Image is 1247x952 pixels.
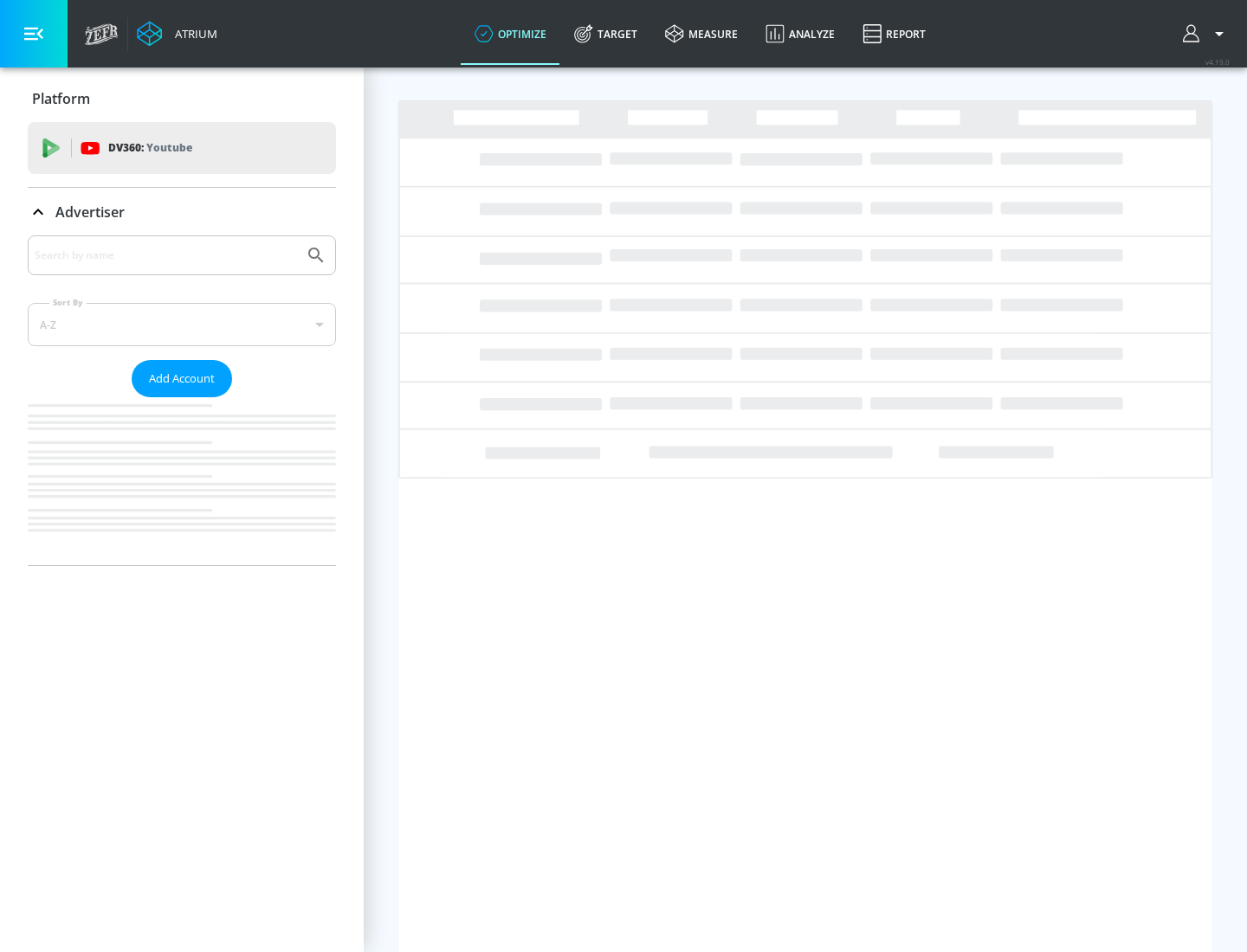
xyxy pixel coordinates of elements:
a: Target [560,3,651,65]
a: optimize [461,3,560,65]
div: Platform [28,74,336,123]
div: Advertiser [28,188,336,236]
p: Platform [32,89,90,108]
a: Atrium [137,21,217,47]
span: v 4.19.0 [1205,57,1230,67]
div: Advertiser [28,235,336,565]
a: Analyze [752,3,849,65]
div: A-Z [28,303,336,346]
div: Atrium [168,26,217,42]
button: Add Account [132,360,232,397]
p: Youtube [146,138,192,157]
div: DV360: Youtube [28,122,336,174]
p: Advertiser [55,203,125,222]
span: Add Account [149,369,215,389]
nav: list of Advertiser [28,397,336,565]
a: Report [849,3,940,65]
p: DV360: [108,138,192,158]
input: Search by name [35,244,297,267]
label: Sort By [49,297,87,308]
a: measure [651,3,752,65]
